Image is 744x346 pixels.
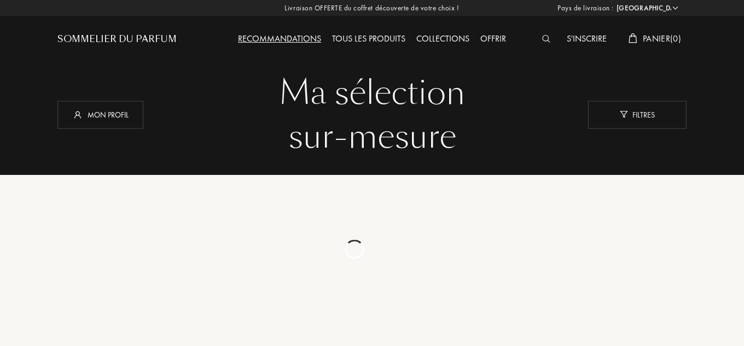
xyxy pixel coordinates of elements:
a: Tous les produits [327,33,411,44]
div: Offrir [475,32,512,46]
a: Recommandations [233,33,327,44]
span: Panier ( 0 ) [643,33,681,44]
div: Tous les produits [327,32,411,46]
img: search_icn_white.svg [542,35,550,43]
a: Offrir [475,33,512,44]
div: Mon profil [57,101,143,128]
img: new_filter_w.svg [620,111,628,118]
img: cart_white.svg [629,33,637,43]
div: Ma sélection [66,71,678,115]
a: Collections [411,33,475,44]
a: Sommelier du Parfum [57,33,177,46]
div: S'inscrire [561,32,612,46]
span: Pays de livraison : [557,3,614,14]
a: S'inscrire [561,33,612,44]
img: profil_icn_w.svg [72,109,83,120]
div: Recommandations [233,32,327,46]
div: sur-mesure [66,115,678,159]
div: Filtres [588,101,687,128]
div: Collections [411,32,475,46]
